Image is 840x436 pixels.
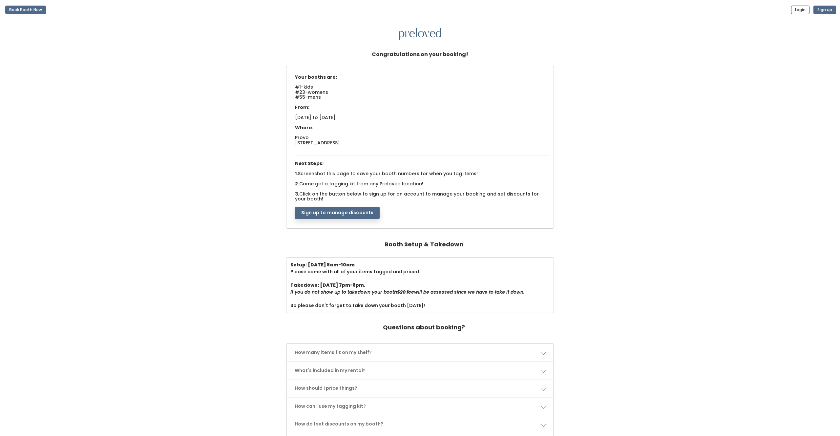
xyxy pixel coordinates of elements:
[287,398,553,415] a: How can I use my tagging kit?
[298,170,478,177] span: Screenshot this page to save your booth numbers for when you tag items!
[399,28,441,41] img: preloved logo
[385,238,463,251] h4: Booth Setup & Takedown
[295,89,328,99] span: #23-womens
[295,191,539,202] span: Click on the button below to sign up for an account to manage your booking and set discounts for ...
[295,207,380,219] button: Sign up to manage discounts
[287,344,553,361] a: How many items fit on my shelf?
[287,415,553,433] a: How do I set discounts on my booth?
[5,6,46,14] button: Book Booth Now
[295,84,313,94] span: #1-kids
[287,380,553,397] a: How should I price things?
[295,124,313,131] span: Where:
[292,72,554,219] div: 1. 2. 3.
[295,94,321,104] span: #55-mens
[295,160,324,167] span: Next Steps:
[295,114,336,121] span: [DATE] to [DATE]
[372,48,468,61] h5: Congratulations on your booking!
[290,282,365,288] b: Takedown: [DATE] 7pm-8pm.
[791,6,809,14] button: Login
[290,261,525,309] div: Please come with all of your items tagged and priced. So please don't forget to take down your bo...
[287,362,553,379] a: What's included in my rental?
[299,180,423,187] span: Come get a tagging kit from any Preloved location!
[290,289,525,295] i: If you do not show up to takedown your booth will be assessed since we have to take it down.
[397,289,414,295] b: $20 fee
[383,321,465,334] h4: Questions about booking?
[5,3,46,17] a: Book Booth Now
[290,261,355,268] b: Setup: [DATE] 8am-10am
[813,6,836,14] button: Sign up
[295,104,309,111] span: From:
[295,134,340,146] span: Provo [STREET_ADDRESS]
[295,209,380,216] a: Sign up to manage discounts
[295,74,337,80] span: Your booths are:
